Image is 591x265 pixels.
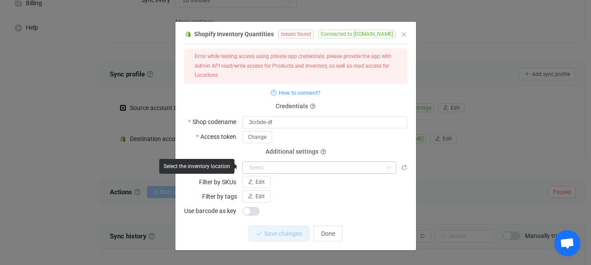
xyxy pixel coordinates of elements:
[195,52,397,80] div: Error while testing access using private app credentials: please provide the app with Admin API r...
[266,148,318,155] span: Additional settings
[279,88,320,98] span: How to connect?
[159,159,234,174] div: Select the inventory location
[188,116,241,128] label: Shop codename
[276,103,308,110] span: Credentials
[242,116,407,128] input: Click the info button above to learn how to obtain this
[175,22,416,250] div: dialog
[248,134,266,140] span: Change
[196,131,241,143] label: Access token
[242,131,272,143] button: Change
[554,230,581,256] div: Open chat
